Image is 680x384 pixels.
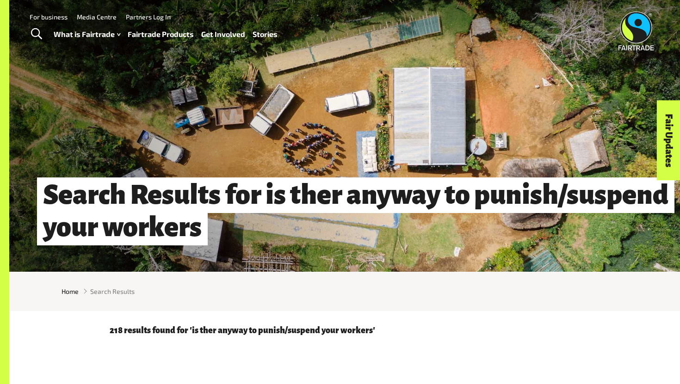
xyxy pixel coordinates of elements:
[128,28,194,41] a: Fairtrade Products
[30,13,68,21] a: For business
[618,12,654,50] img: Fairtrade Australia New Zealand logo
[77,13,117,21] a: Media Centre
[253,28,278,41] a: Stories
[54,28,120,41] a: What is Fairtrade
[126,13,171,21] a: Partners Log In
[62,286,79,296] a: Home
[37,177,674,245] h1: Search Results for is ther anyway to punish/suspend your workers
[110,326,580,335] p: 218 results found for 'is ther anyway to punish/suspend your workers'
[25,23,48,46] a: Toggle Search
[90,286,135,296] span: Search Results
[201,28,245,41] a: Get Involved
